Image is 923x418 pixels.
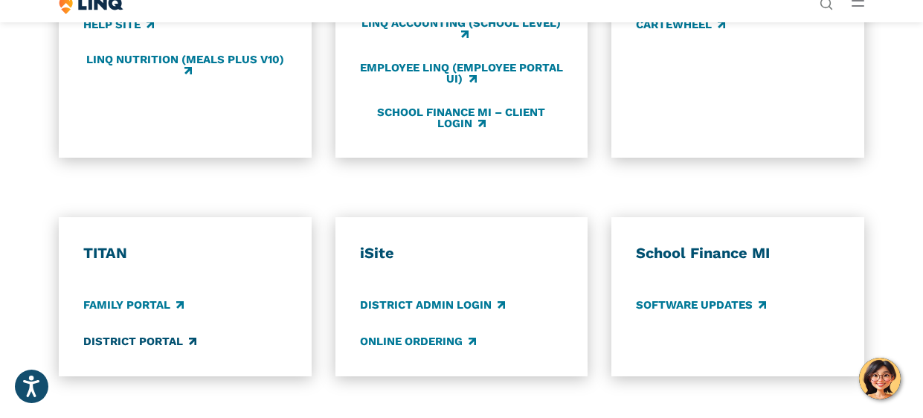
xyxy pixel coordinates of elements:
[360,244,564,263] h3: iSite
[360,333,476,350] a: Online Ordering
[83,54,287,78] a: LINQ Nutrition (Meals Plus v10)
[636,244,840,263] h3: School Finance MI
[636,17,725,33] a: CARTEWHEEL
[859,358,901,399] button: Hello, have a question? Let’s chat.
[360,16,564,41] a: LINQ Accounting (school level)
[360,106,564,131] a: School Finance MI – Client Login
[83,244,287,263] h3: TITAN
[360,297,505,313] a: District Admin Login
[83,17,154,33] a: Help Site
[83,333,196,350] a: District Portal
[83,297,184,313] a: Family Portal
[360,62,564,86] a: Employee LINQ (Employee Portal UI)
[636,297,766,313] a: Software Updates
